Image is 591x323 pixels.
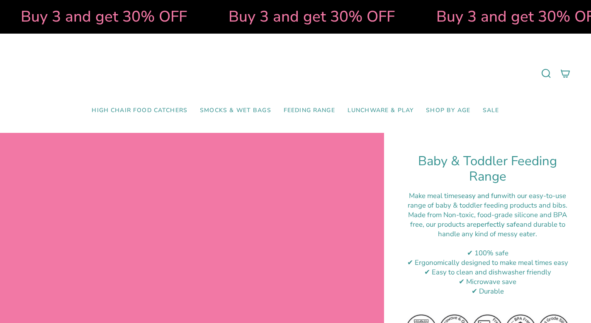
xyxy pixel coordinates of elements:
div: M [405,210,570,239]
span: Shop by Age [426,107,470,114]
span: ✔ Microwave save [459,277,516,286]
a: Smocks & Wet Bags [194,101,277,120]
strong: easy and fun [461,191,501,201]
strong: Buy 3 and get 30% OFF [217,6,384,27]
strong: Buy 3 and get 30% OFF [10,6,176,27]
a: SALE [477,101,506,120]
span: Lunchware & Play [348,107,413,114]
div: ✔ 100% safe [405,248,570,258]
span: SALE [483,107,499,114]
div: ✔ Easy to clean and dishwasher friendly [405,267,570,277]
strong: perfectly safe [477,220,520,229]
a: Mumma’s Little Helpers [224,46,367,101]
span: Feeding Range [284,107,335,114]
a: Shop by Age [420,101,477,120]
a: High Chair Food Catchers [85,101,194,120]
a: Feeding Range [277,101,341,120]
span: High Chair Food Catchers [92,107,187,114]
div: ✔ Durable [405,286,570,296]
span: ade from Non-toxic, food-grade silicone and BPA free, our products are and durable to handle any ... [410,210,567,239]
div: ✔ Ergonomically designed to make meal times easy [405,258,570,267]
h1: Baby & Toddler Feeding Range [405,154,570,185]
a: Lunchware & Play [341,101,420,120]
div: Make meal times with our easy-to-use range of baby & toddler feeding products and bibs. [405,191,570,210]
span: Smocks & Wet Bags [200,107,271,114]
